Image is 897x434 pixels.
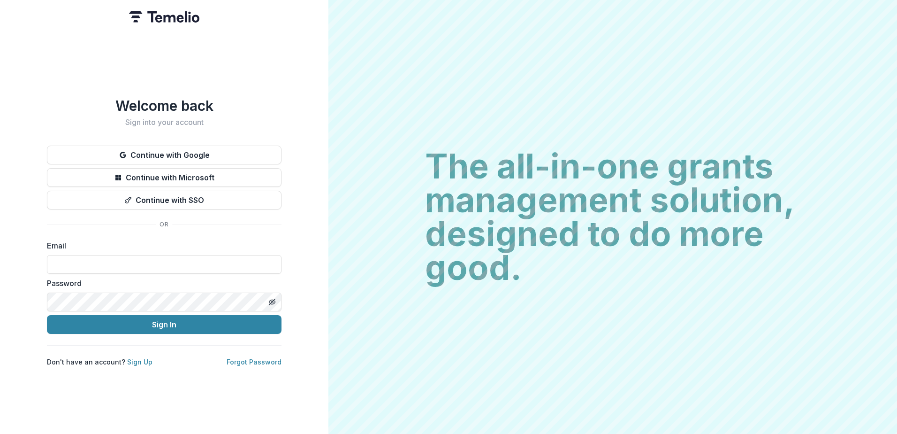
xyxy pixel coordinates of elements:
button: Continue with Microsoft [47,168,281,187]
button: Continue with SSO [47,191,281,209]
button: Continue with Google [47,146,281,164]
h1: Welcome back [47,97,281,114]
a: Forgot Password [227,358,281,366]
label: Password [47,278,276,289]
img: Temelio [129,11,199,23]
p: Don't have an account? [47,357,152,367]
button: Toggle password visibility [265,294,280,310]
a: Sign Up [127,358,152,366]
button: Sign In [47,315,281,334]
label: Email [47,240,276,251]
h2: Sign into your account [47,118,281,127]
